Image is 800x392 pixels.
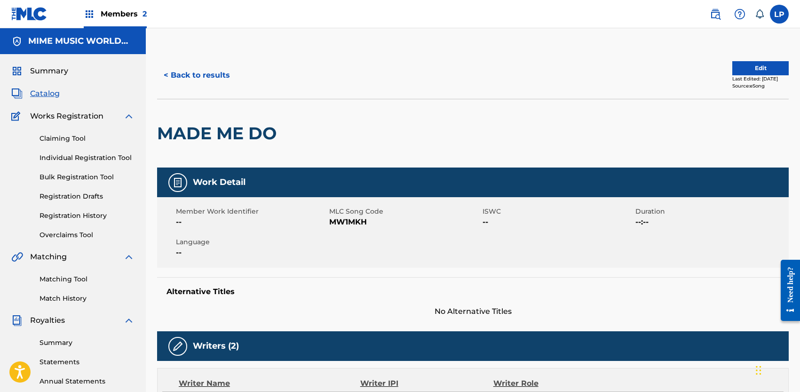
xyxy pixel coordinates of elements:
div: Writer IPI [360,378,493,389]
a: Matching Tool [40,274,135,284]
a: Bulk Registration Tool [40,172,135,182]
span: MLC Song Code [329,207,480,216]
span: Member Work Identifier [176,207,327,216]
a: CatalogCatalog [11,88,60,99]
div: Source: eSong [732,82,789,89]
span: Royalties [30,315,65,326]
span: Members [101,8,147,19]
h5: Alternative Titles [166,287,779,296]
span: ISWC [483,207,634,216]
span: -- [176,247,327,258]
div: Help [730,5,749,24]
img: Royalties [11,315,23,326]
span: -- [176,216,327,228]
img: Works Registration [11,111,24,122]
img: Accounts [11,36,23,47]
div: Notifications [755,9,764,19]
div: Last Edited: [DATE] [732,75,789,82]
span: Works Registration [30,111,103,122]
a: Summary [40,338,135,348]
img: Matching [11,251,23,263]
img: Writers [172,341,183,352]
img: expand [123,111,135,122]
img: help [734,8,745,20]
iframe: Resource Center [774,253,800,328]
img: Work Detail [172,177,183,188]
span: No Alternative Titles [157,306,789,317]
div: User Menu [770,5,789,24]
a: Annual Statements [40,376,135,386]
iframe: Chat Widget [753,347,800,392]
img: expand [123,251,135,263]
button: Edit [732,61,789,75]
span: MW1MKH [329,216,480,228]
button: < Back to results [157,64,237,87]
div: Drag [756,356,761,384]
img: Top Rightsholders [84,8,95,20]
span: Catalog [30,88,60,99]
img: search [710,8,721,20]
span: Matching [30,251,67,263]
a: Claiming Tool [40,134,135,144]
h5: Work Detail [193,177,246,188]
h2: MADE ME DO [157,123,281,144]
a: Public Search [706,5,725,24]
a: Statements [40,357,135,367]
a: Registration Drafts [40,192,135,201]
span: -- [483,216,634,228]
img: Catalog [11,88,23,99]
h5: Writers (2) [193,341,239,352]
a: Overclaims Tool [40,230,135,240]
img: expand [123,315,135,326]
h5: MIME MUSIC WORLDWIDE [28,36,135,47]
a: Match History [40,294,135,304]
div: Writer Role [493,378,614,389]
a: Individual Registration Tool [40,153,135,163]
span: Language [176,237,327,247]
span: Duration [635,207,786,216]
img: MLC Logo [11,7,48,21]
span: Summary [30,65,68,77]
a: Registration History [40,211,135,221]
div: Writer Name [179,378,360,389]
img: Summary [11,65,23,77]
a: SummarySummary [11,65,68,77]
span: 2 [143,9,147,18]
span: --:-- [635,216,786,228]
